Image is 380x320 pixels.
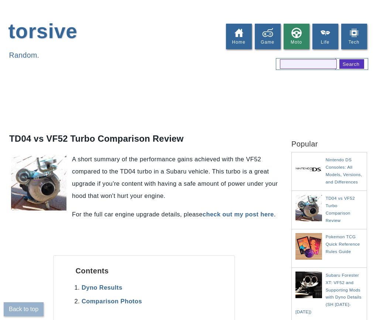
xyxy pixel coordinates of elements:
[11,155,66,210] img: VF52 turbo subaru
[233,27,244,38] img: home%2Bicon.png
[280,59,337,69] input: search
[1,84,270,118] iframe: Advertisement
[9,153,278,202] p: A short summary of the performance gains achieved with the VF52 compared to the TD04 turbo in a S...
[76,267,212,275] h2: Contents
[326,157,362,184] a: Nintendo DS Consoles: All Models, Versions, and Differences
[9,132,278,145] h1: TD04 vs VF52 Turbo Comparison Review
[262,27,273,38] img: game.png
[291,27,302,38] img: steering_wheel_icon.png
[291,129,367,148] h2: Popular
[341,24,367,49] a: Tech
[295,273,362,314] a: Subaru Forester XT: VF52 and Supporting Mods with Dyno Details (SH [DATE]-[DATE])
[4,302,44,316] button: Back to top
[82,284,122,291] a: Dyno Results
[295,156,324,183] img: Nintendo DS Consoles: All Models, Versions, and Differences
[295,195,324,221] img: TD04 vs VF52 Turbo Comparison Review
[326,196,355,223] a: TD04 vs VF52 Turbo Comparison Review
[349,27,360,38] img: electronics_icon.png
[255,24,281,49] a: Game
[9,208,278,220] p: For the full car engine upgrade details, please .
[82,298,142,304] a: Comparison Photos
[203,211,274,218] a: check out my post here
[295,233,324,260] img: Pokemon TCG Quick Reference Rules Guide
[320,27,331,38] img: plant_icon.png
[9,51,40,59] span: Random.
[312,24,338,49] a: Life
[8,20,78,43] a: torsive
[226,24,252,49] a: Home
[295,272,324,298] img: Subaru Forester XT: VF52 and Supporting Mods with Dyno Details (SH 2008-2012)
[326,234,360,254] a: Pokemon TCG Quick Reference Rules Guide
[284,24,309,49] a: Moto
[339,59,364,69] input: search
